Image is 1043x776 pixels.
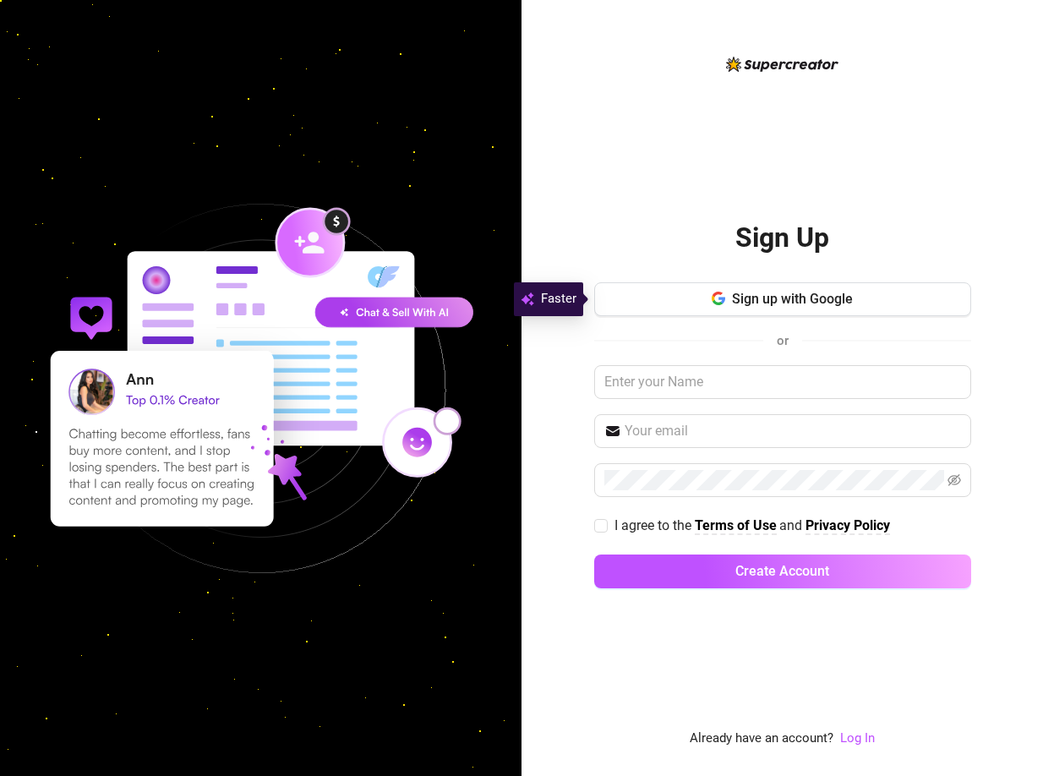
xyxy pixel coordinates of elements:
[805,517,890,535] a: Privacy Policy
[735,563,829,579] span: Create Account
[777,333,789,348] span: or
[594,555,971,588] button: Create Account
[695,517,777,535] a: Terms of Use
[805,517,890,533] strong: Privacy Policy
[594,365,971,399] input: Enter your Name
[779,517,805,533] span: and
[594,282,971,316] button: Sign up with Google
[726,57,838,72] img: logo-BBDzfeDw.svg
[690,729,833,749] span: Already have an account?
[840,729,875,749] a: Log In
[625,421,961,441] input: Your email
[614,517,695,533] span: I agree to the
[735,221,829,255] h2: Sign Up
[732,291,853,307] span: Sign up with Google
[695,517,777,533] strong: Terms of Use
[947,473,961,487] span: eye-invisible
[840,730,875,746] a: Log In
[541,289,576,309] span: Faster
[521,289,534,309] img: svg%3e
